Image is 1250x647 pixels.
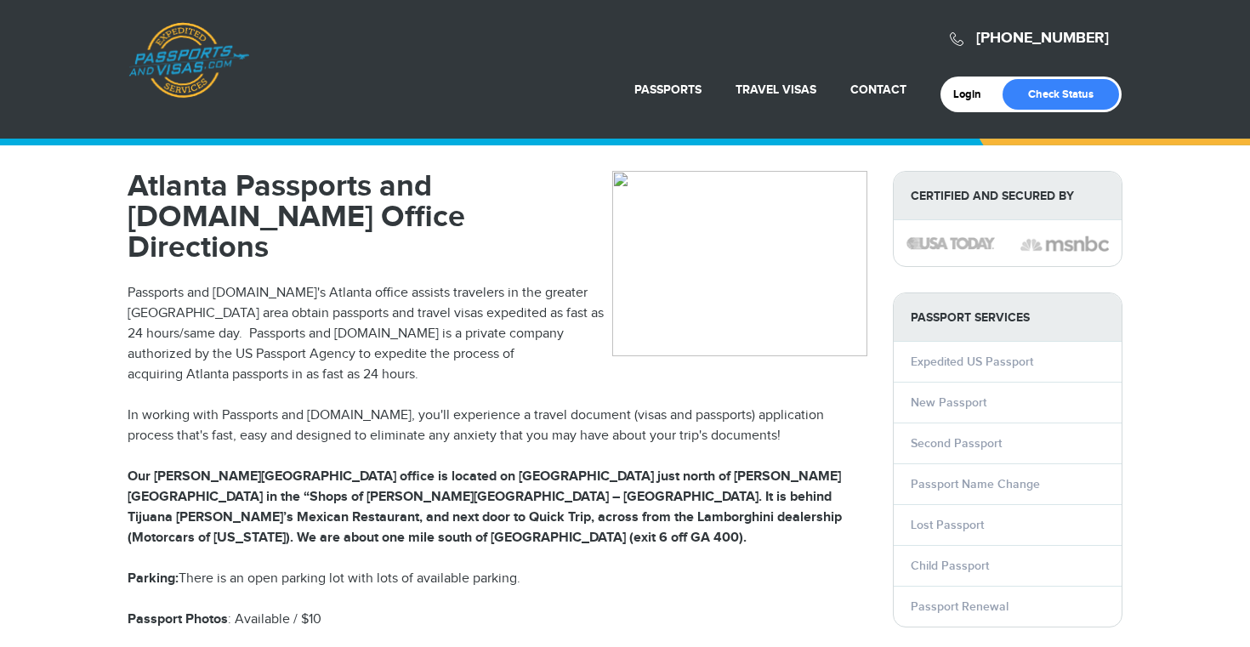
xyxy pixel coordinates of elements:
[911,436,1002,451] a: Second Passport
[850,82,906,97] a: Contact
[128,22,249,99] a: Passports & [DOMAIN_NAME]
[128,610,867,630] p: : Available / $10
[634,82,702,97] a: Passports
[128,570,179,587] strong: Parking:
[911,355,1033,369] a: Expedited US Passport
[911,599,1009,614] a: Passport Renewal
[911,518,984,532] a: Lost Passport
[128,468,842,546] strong: Our [PERSON_NAME][GEOGRAPHIC_DATA] office is located on [GEOGRAPHIC_DATA] just north of [PERSON_N...
[976,29,1109,48] a: [PHONE_NUMBER]
[894,293,1122,342] strong: PASSPORT SERVICES
[911,395,986,410] a: New Passport
[128,406,867,446] p: In working with Passports and [DOMAIN_NAME], you'll experience a travel document (visas and passp...
[128,283,867,385] p: Passports and [DOMAIN_NAME]'s Atlanta office assists travelers in the greater [GEOGRAPHIC_DATA] a...
[906,237,995,249] img: image description
[736,82,816,97] a: Travel Visas
[1020,234,1109,254] img: image description
[128,171,867,263] h1: Atlanta Passports and [DOMAIN_NAME] Office Directions
[911,477,1040,491] a: Passport Name Change
[894,172,1122,220] strong: Certified and Secured by
[1003,79,1119,110] a: Check Status
[128,611,228,627] strong: Passport Photos
[128,569,867,589] p: There is an open parking lot with lots of available parking.
[911,559,989,573] a: Child Passport
[953,88,993,101] a: Login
